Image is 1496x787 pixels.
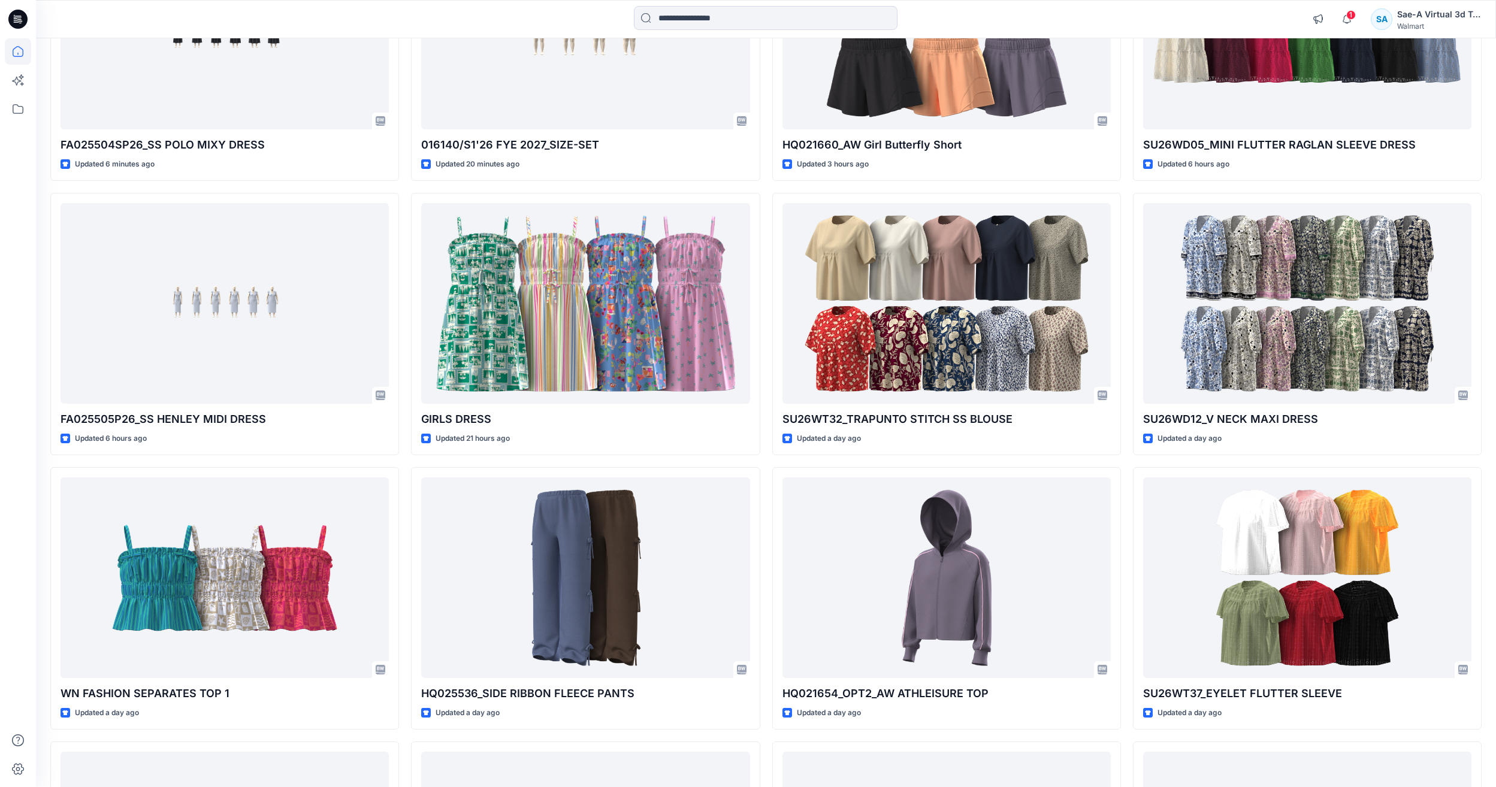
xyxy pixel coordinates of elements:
p: FA025504SP26_SS POLO MIXY DRESS [61,137,389,153]
p: Updated a day ago [797,432,861,445]
p: Updated 21 hours ago [436,432,510,445]
p: 016140/S1'26 FYE 2027_SIZE-SET [421,137,749,153]
a: SU26WT37_EYELET FLUTTER SLEEVE [1143,477,1471,678]
div: Walmart [1397,22,1481,31]
p: SU26WD05_MINI FLUTTER RAGLAN SLEEVE DRESS [1143,137,1471,153]
p: Updated a day ago [75,707,139,719]
p: HQ025536_SIDE RIBBON FLEECE PANTS [421,685,749,702]
p: Updated a day ago [1157,707,1222,719]
p: FA025505P26_SS HENLEY MIDI DRESS [61,411,389,428]
span: 1 [1346,10,1356,20]
a: FA025505P26_SS HENLEY MIDI DRESS [61,203,389,404]
p: GIRLS DRESS [421,411,749,428]
p: Updated 20 minutes ago [436,158,519,171]
div: Sae-A Virtual 3d Team [1397,7,1481,22]
p: HQ021654_OPT2_AW ATHLEISURE TOP [782,685,1111,702]
p: Updated a day ago [436,707,500,719]
a: HQ021654_OPT2_AW ATHLEISURE TOP [782,477,1111,678]
p: Updated 3 hours ago [797,158,869,171]
a: SU26WD12_V NECK MAXI DRESS [1143,203,1471,404]
p: Updated 6 hours ago [1157,158,1229,171]
p: Updated a day ago [797,707,861,719]
p: WN FASHION SEPARATES TOP 1 [61,685,389,702]
p: SU26WD12_V NECK MAXI DRESS [1143,411,1471,428]
a: SU26WT32_TRAPUNTO STITCH SS BLOUSE [782,203,1111,404]
p: HQ021660_AW Girl Butterfly Short [782,137,1111,153]
a: GIRLS DRESS [421,203,749,404]
a: HQ025536_SIDE RIBBON FLEECE PANTS [421,477,749,678]
p: Updated 6 minutes ago [75,158,155,171]
a: WN FASHION SEPARATES TOP 1 [61,477,389,678]
p: SU26WT32_TRAPUNTO STITCH SS BLOUSE [782,411,1111,428]
p: Updated 6 hours ago [75,432,147,445]
div: SA [1371,8,1392,30]
p: Updated a day ago [1157,432,1222,445]
p: SU26WT37_EYELET FLUTTER SLEEVE [1143,685,1471,702]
